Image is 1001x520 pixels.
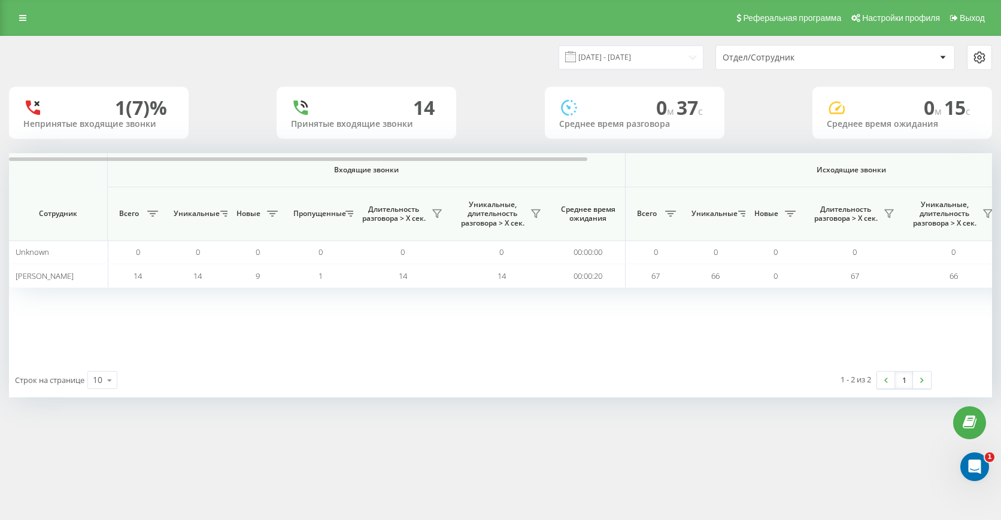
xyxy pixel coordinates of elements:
[15,375,84,385] span: Строк на странице
[136,247,140,257] span: 0
[723,53,866,63] div: Отдел/Сотрудник
[16,270,74,281] span: [PERSON_NAME]
[656,95,677,120] span: 0
[551,241,626,264] td: 00:00:00
[193,270,202,281] span: 14
[811,205,880,223] span: Длительность разговора > Х сек.
[960,452,989,481] iframe: Intercom live chat
[632,209,662,218] span: Всего
[841,373,871,385] div: 1 - 2 из 2
[714,247,718,257] span: 0
[651,270,660,281] span: 67
[23,119,174,129] div: Непринятые входящие звонки
[318,247,323,257] span: 0
[935,105,944,118] span: м
[401,247,405,257] span: 0
[559,119,710,129] div: Среднее время разговора
[851,270,859,281] span: 67
[458,200,527,228] span: Уникальные, длительность разговора > Х сек.
[19,209,97,218] span: Сотрудник
[233,209,263,218] span: Новые
[862,13,940,23] span: Настройки профиля
[773,270,778,281] span: 0
[93,374,102,386] div: 10
[667,105,677,118] span: м
[743,13,841,23] span: Реферальная программа
[827,119,978,129] div: Среднее время ожидания
[677,95,703,120] span: 37
[318,270,323,281] span: 1
[751,209,781,218] span: Новые
[499,247,503,257] span: 0
[399,270,407,281] span: 14
[16,247,49,257] span: Unknown
[498,270,506,281] span: 14
[698,105,703,118] span: c
[256,270,260,281] span: 9
[359,205,428,223] span: Длительность разговора > Х сек.
[174,209,217,218] span: Уникальные
[654,247,658,257] span: 0
[691,209,735,218] span: Уникальные
[960,13,985,23] span: Выход
[413,96,435,119] div: 14
[291,119,442,129] div: Принятые входящие звонки
[773,247,778,257] span: 0
[256,247,260,257] span: 0
[950,270,958,281] span: 66
[985,452,994,462] span: 1
[853,247,857,257] span: 0
[114,209,144,218] span: Всего
[951,247,955,257] span: 0
[134,270,142,281] span: 14
[924,95,944,120] span: 0
[139,165,594,175] span: Входящие звонки
[293,209,342,218] span: Пропущенные
[711,270,720,281] span: 66
[944,95,970,120] span: 15
[115,96,167,119] div: 1 (7)%
[966,105,970,118] span: c
[910,200,979,228] span: Уникальные, длительность разговора > Х сек.
[560,205,616,223] span: Среднее время ожидания
[895,372,913,388] a: 1
[196,247,200,257] span: 0
[551,264,626,287] td: 00:00:20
